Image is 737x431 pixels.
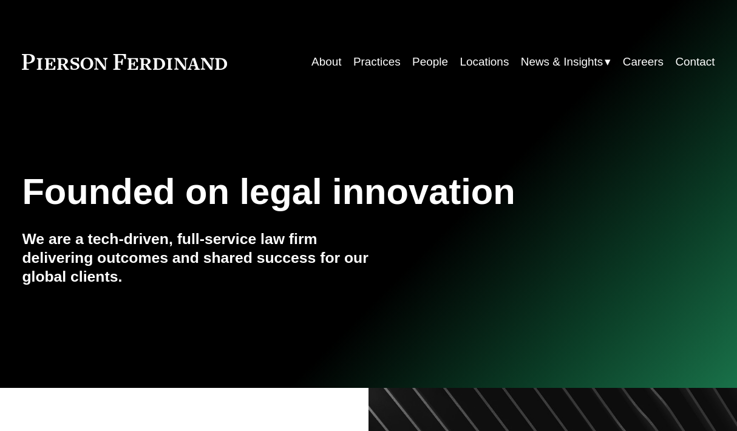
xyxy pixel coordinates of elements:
span: News & Insights [521,52,603,72]
a: Careers [623,51,664,74]
h4: We are a tech-driven, full-service law firm delivering outcomes and shared success for our global... [22,229,368,287]
a: People [412,51,448,74]
a: Contact [675,51,715,74]
a: Locations [460,51,509,74]
a: Practices [353,51,401,74]
a: folder dropdown [521,51,611,74]
h1: Founded on legal innovation [22,171,599,212]
a: About [311,51,341,74]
